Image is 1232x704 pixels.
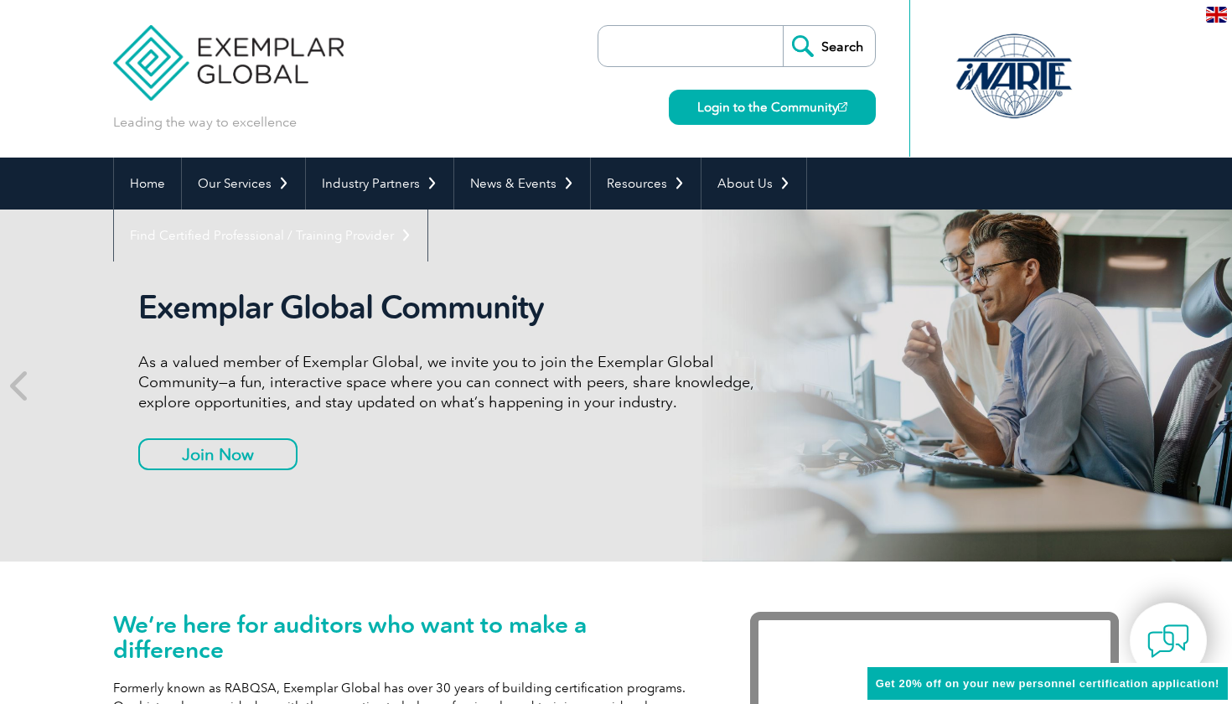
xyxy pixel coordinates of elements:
[114,158,181,210] a: Home
[138,288,767,327] h2: Exemplar Global Community
[591,158,701,210] a: Resources
[182,158,305,210] a: Our Services
[783,26,875,66] input: Search
[669,90,876,125] a: Login to the Community
[138,352,767,412] p: As a valued member of Exemplar Global, we invite you to join the Exemplar Global Community—a fun,...
[113,612,700,662] h1: We’re here for auditors who want to make a difference
[701,158,806,210] a: About Us
[1147,620,1189,662] img: contact-chat.png
[306,158,453,210] a: Industry Partners
[838,102,847,111] img: open_square.png
[138,438,298,470] a: Join Now
[114,210,427,261] a: Find Certified Professional / Training Provider
[1206,7,1227,23] img: en
[876,677,1219,690] span: Get 20% off on your new personnel certification application!
[454,158,590,210] a: News & Events
[113,113,297,132] p: Leading the way to excellence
